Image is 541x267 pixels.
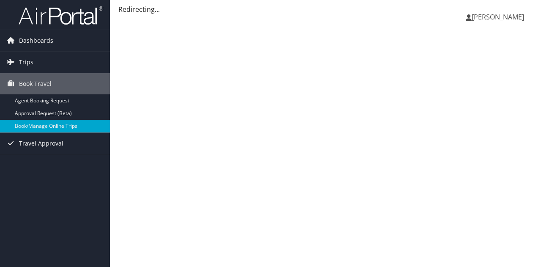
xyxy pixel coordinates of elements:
div: Redirecting... [118,4,533,14]
span: Dashboards [19,30,53,51]
span: [PERSON_NAME] [472,12,524,22]
span: Book Travel [19,73,52,94]
span: Travel Approval [19,133,63,154]
span: Trips [19,52,33,73]
img: airportal-logo.png [19,6,103,25]
a: [PERSON_NAME] [466,4,533,30]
